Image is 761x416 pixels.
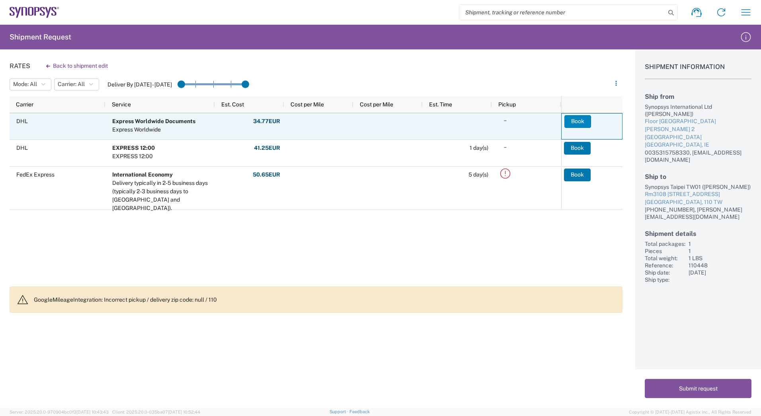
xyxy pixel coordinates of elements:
div: Pieces [645,247,685,255]
span: Pickup [498,101,516,108]
h2: Ship to [645,173,751,181]
div: Rm3108 [STREET_ADDRESS] [645,190,751,198]
b: Express Worldwide Documents [112,118,195,124]
span: [DATE] 10:43:43 [76,410,109,414]
span: 1 day(s) [470,145,488,151]
h2: Ship from [645,93,751,100]
span: Carrier [16,101,33,108]
button: 34.77EUR [253,115,281,128]
button: Mode: All [10,78,51,90]
h1: Rates [10,62,30,70]
div: Delivery typically in 2-5 business days (typically 2-3 business days to Canada and Mexico). [112,179,211,212]
a: Floor [GEOGRAPHIC_DATA][PERSON_NAME] 2 [GEOGRAPHIC_DATA][GEOGRAPHIC_DATA], IE [645,118,751,149]
div: [GEOGRAPHIC_DATA], IE [645,141,751,149]
h2: Shipment Request [10,32,71,42]
div: Total packages: [645,240,685,247]
div: 1 [689,240,751,247]
strong: 50.65 EUR [253,171,280,179]
div: EXPRESS 12:00 [112,152,155,161]
span: Client: 2025.20.0-035ba07 [112,410,200,414]
h2: Shipment details [645,230,751,237]
div: 110448 [689,262,751,269]
label: Deliver By [DATE] - [DATE] [107,81,172,88]
strong: 34.77 EUR [253,118,280,125]
button: Carrier: All [54,78,99,90]
h1: Shipment Information [645,63,751,79]
a: Rm3108 [STREET_ADDRESS][GEOGRAPHIC_DATA], 110 TW [645,190,751,206]
button: 50.65EUR [252,169,281,181]
div: Ship type: [645,276,685,283]
b: EXPRESS 12:00 [112,145,155,151]
span: Copyright © [DATE]-[DATE] Agistix Inc., All Rights Reserved [629,408,751,416]
span: DHL [16,145,28,151]
p: GoogleMileageIntegration: Incorrect pickup / delivery zip code: null / 110 [34,296,616,303]
div: Floor [GEOGRAPHIC_DATA][PERSON_NAME] 2 [GEOGRAPHIC_DATA] [645,118,751,141]
span: Cost per Mile [360,101,393,108]
button: 41.25EUR [254,142,281,155]
div: 1 [689,247,751,255]
div: Synopsys Taipei TW01 ([PERSON_NAME]) [645,183,751,190]
a: Support [330,409,349,414]
span: [DATE] 10:52:44 [168,410,200,414]
div: Total weight: [645,255,685,262]
span: DHL [16,118,28,124]
input: Shipment, tracking or reference number [459,5,665,20]
button: Book [564,169,591,181]
div: [GEOGRAPHIC_DATA], 110 TW [645,198,751,206]
div: Express Worldwide [112,126,195,134]
div: 1 LBS [689,255,751,262]
span: Est. Time [429,101,452,108]
span: Cost per Mile [291,101,324,108]
div: Ship date: [645,269,685,276]
div: [DATE] [689,269,751,276]
span: 5 day(s) [468,171,488,178]
button: Submit request [645,379,751,398]
b: International Economy [112,171,173,178]
div: [PHONE_NUMBER], [PERSON_NAME][EMAIL_ADDRESS][DOMAIN_NAME] [645,206,751,220]
strong: 41.25 EUR [254,144,280,152]
span: Est. Cost [221,101,244,108]
button: Back to shipment edit [40,59,114,73]
div: 0035315758330, [EMAIL_ADDRESS][DOMAIN_NAME] [645,149,751,163]
button: Book [564,142,591,155]
a: Feedback [349,409,370,414]
span: Service [112,101,131,108]
span: Server: 2025.20.0-970904bc0f3 [10,410,109,414]
div: Reference: [645,262,685,269]
span: Mode: All [13,80,37,88]
button: Book [564,115,591,128]
span: FedEx Express [16,171,55,178]
div: Synopsys International Ltd ([PERSON_NAME]) [645,103,751,118]
span: Carrier: All [58,80,85,88]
